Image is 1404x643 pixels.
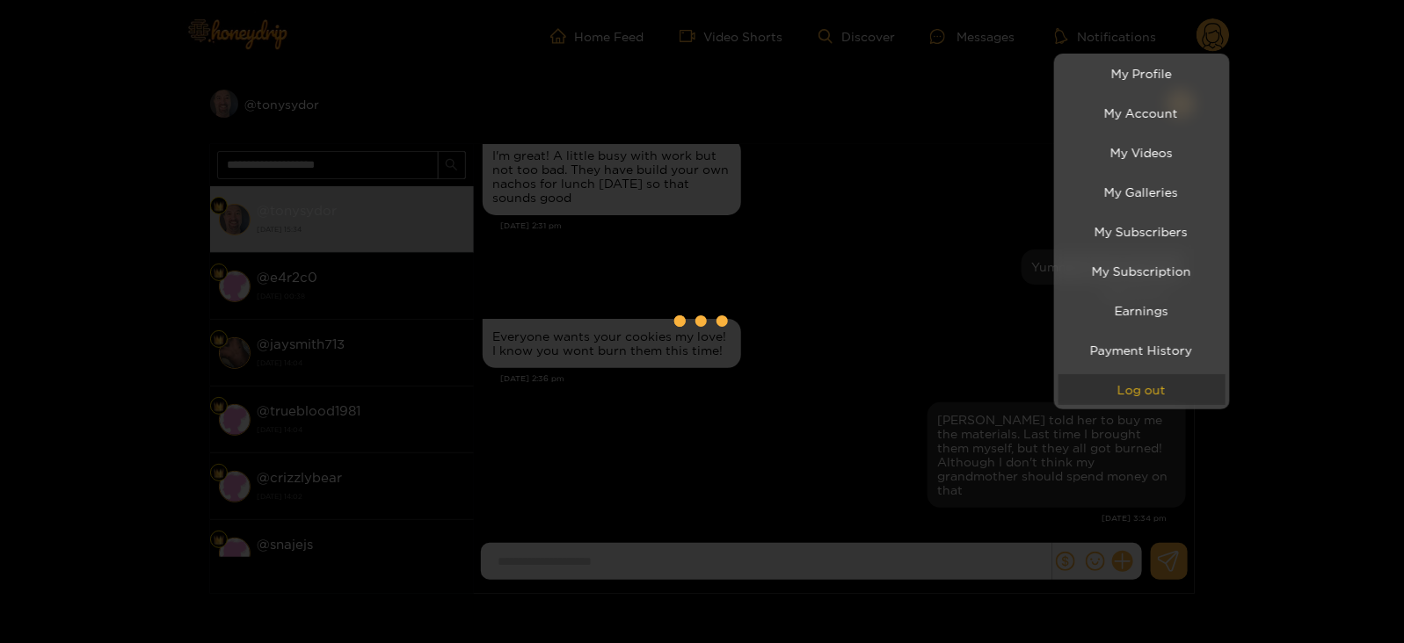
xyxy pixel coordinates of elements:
a: My Subscription [1058,256,1226,286]
a: My Subscribers [1058,216,1226,247]
a: My Profile [1058,58,1226,89]
button: Log out [1058,374,1226,405]
a: My Account [1058,98,1226,128]
a: Payment History [1058,335,1226,365]
a: Earnings [1058,295,1226,326]
a: My Galleries [1058,177,1226,207]
a: My Videos [1058,137,1226,168]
